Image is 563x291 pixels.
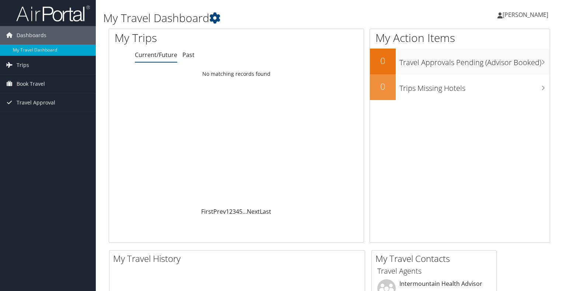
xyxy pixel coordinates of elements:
a: 2 [229,207,232,216]
h3: Travel Agents [377,266,491,276]
a: 0Trips Missing Hotels [370,74,550,100]
h1: My Trips [115,30,252,46]
span: … [242,207,247,216]
a: First [201,207,213,216]
a: Last [260,207,271,216]
a: Prev [213,207,226,216]
a: 4 [236,207,239,216]
h3: Trips Missing Hotels [399,79,550,93]
a: Next [247,207,260,216]
a: 1 [226,207,229,216]
h3: Travel Approvals Pending (Advisor Booked) [399,54,550,68]
h1: My Travel Dashboard [103,10,405,26]
a: 3 [232,207,236,216]
a: [PERSON_NAME] [497,4,556,26]
a: Current/Future [135,51,177,59]
h2: 0 [370,80,396,93]
span: [PERSON_NAME] [503,11,548,19]
td: No matching records found [109,67,364,81]
h1: My Action Items [370,30,550,46]
span: Trips [17,56,29,74]
a: 0Travel Approvals Pending (Advisor Booked) [370,49,550,74]
a: 5 [239,207,242,216]
span: Book Travel [17,75,45,93]
span: Travel Approval [17,93,55,112]
a: Past [182,51,195,59]
h2: 0 [370,54,396,67]
h2: My Travel Contacts [375,252,496,265]
img: airportal-logo.png [16,5,90,22]
span: Dashboards [17,26,46,45]
h2: My Travel History [113,252,365,265]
